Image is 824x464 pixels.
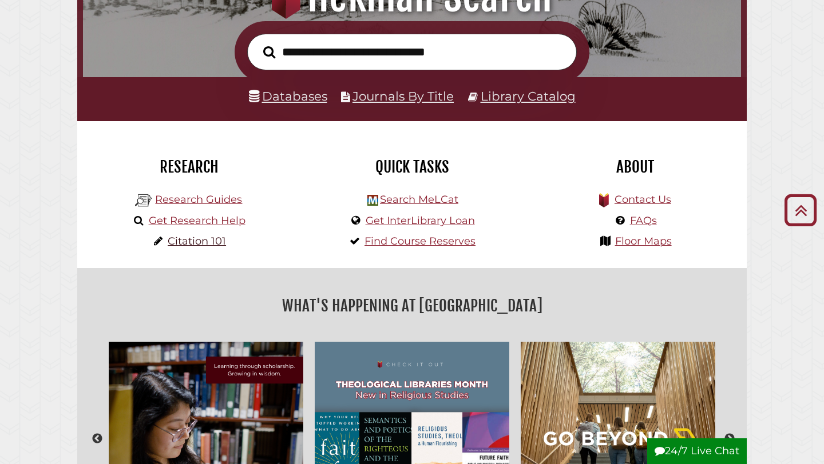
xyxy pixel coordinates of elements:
a: Library Catalog [481,89,576,103]
button: Search [257,43,281,62]
a: Get Research Help [149,214,245,227]
img: Hekman Library Logo [135,192,152,209]
i: Search [263,45,275,58]
a: Contact Us [615,193,671,206]
a: Research Guides [155,193,242,206]
a: Back to Top [780,201,821,219]
button: Previous [92,433,103,445]
a: Citation 101 [168,235,226,247]
a: Find Course Reserves [365,235,476,247]
button: Next [724,433,735,445]
a: Journals By Title [352,89,454,103]
a: Search MeLCat [380,193,458,206]
h2: About [532,157,738,177]
a: Floor Maps [615,235,672,247]
a: Get InterLibrary Loan [366,214,475,227]
a: Databases [249,89,327,103]
h2: Research [86,157,292,177]
h2: Quick Tasks [309,157,515,177]
a: FAQs [630,214,657,227]
h2: What's Happening at [GEOGRAPHIC_DATA] [86,293,738,319]
img: Hekman Library Logo [367,195,378,206]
